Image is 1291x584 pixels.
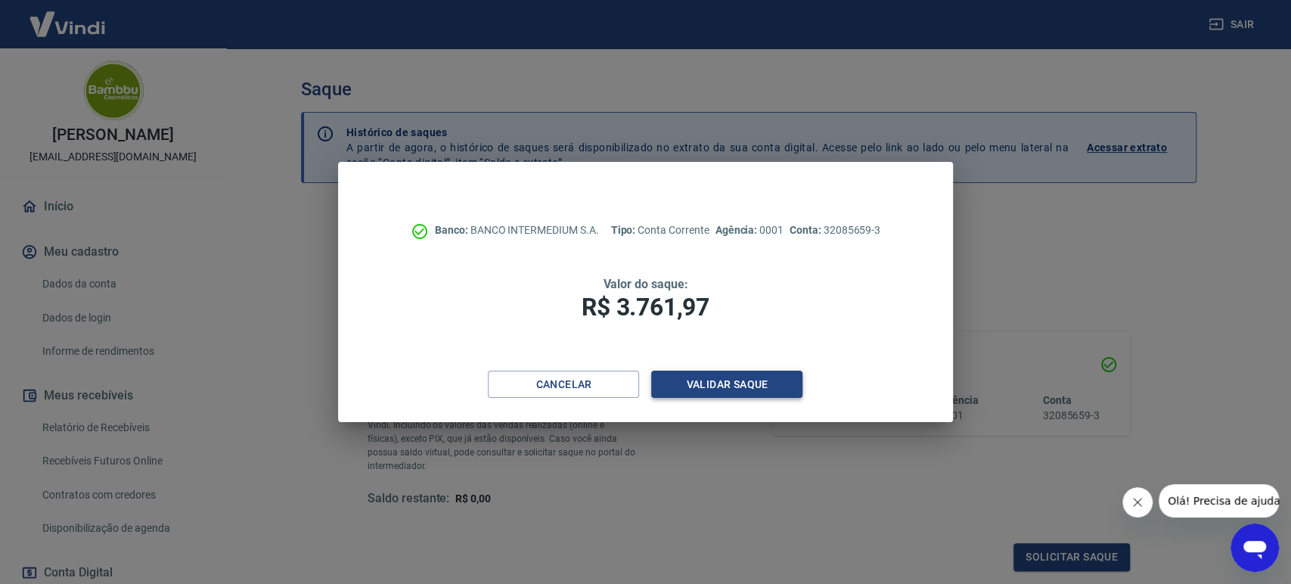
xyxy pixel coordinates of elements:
[790,222,880,238] p: 32085659-3
[1230,523,1279,572] iframe: Botão para abrir a janela de mensagens
[582,293,709,322] span: R$ 3.761,97
[651,371,802,399] button: Validar saque
[488,371,639,399] button: Cancelar
[9,11,127,23] span: Olá! Precisa de ajuda?
[790,224,824,236] span: Conta:
[610,224,638,236] span: Tipo:
[435,224,470,236] span: Banco:
[715,224,760,236] span: Agência:
[1122,487,1153,517] iframe: Fechar mensagem
[610,222,709,238] p: Conta Corrente
[603,277,687,291] span: Valor do saque:
[715,222,784,238] p: 0001
[435,222,599,238] p: BANCO INTERMEDIUM S.A.
[1159,484,1279,517] iframe: Mensagem da empresa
